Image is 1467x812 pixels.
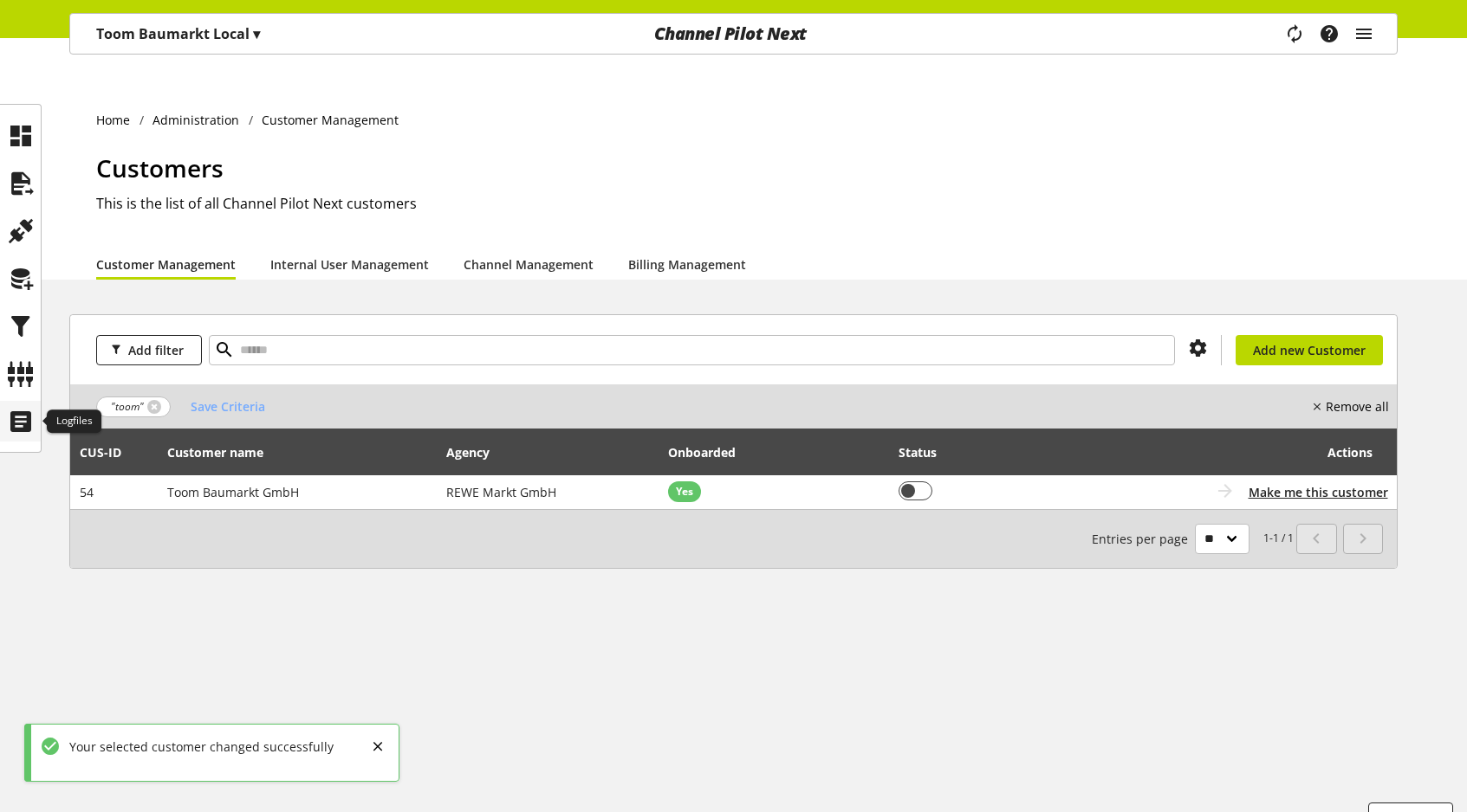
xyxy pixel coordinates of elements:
[464,255,594,274] a: Channel Management
[1253,341,1366,359] span: Add new Customer
[111,399,144,415] span: "toom"
[628,255,746,274] a: Billing Management
[96,151,224,184] span: Customers
[1249,483,1388,501] button: Make me this customer
[1236,335,1383,365] a: Add new Customer
[668,443,753,461] div: Onboarded
[191,397,265,416] span: Save Criteria
[144,111,249,129] a: Administration
[96,255,236,274] a: Customer Management
[47,409,101,434] div: Logfiles
[128,341,184,359] span: Add filter
[253,24,260,43] span: ▾
[61,738,334,756] div: Your selected customer changed successfully
[899,443,954,461] div: Status
[96,23,260,44] p: Toom Baumarkt Local
[178,391,278,422] button: Save Criteria
[446,443,507,461] div: Agency
[96,335,202,365] button: Add filter
[1078,435,1372,469] div: Actions
[270,255,429,274] a: Internal User Management
[1092,524,1294,554] small: 1-1 / 1
[69,13,1398,55] nav: main navigation
[80,484,94,500] span: 54
[96,111,140,129] a: Home
[167,443,281,461] div: Customer name
[1326,397,1389,416] nobr: Remove all
[676,484,693,499] span: Yes
[446,484,556,500] span: REWE Markt GmbH
[1092,530,1195,548] span: Entries per page
[80,443,139,461] div: CUS-⁠ID
[96,193,1398,214] h2: This is the list of all Channel Pilot Next customers
[167,484,299,500] span: Toom Baumarkt GmbH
